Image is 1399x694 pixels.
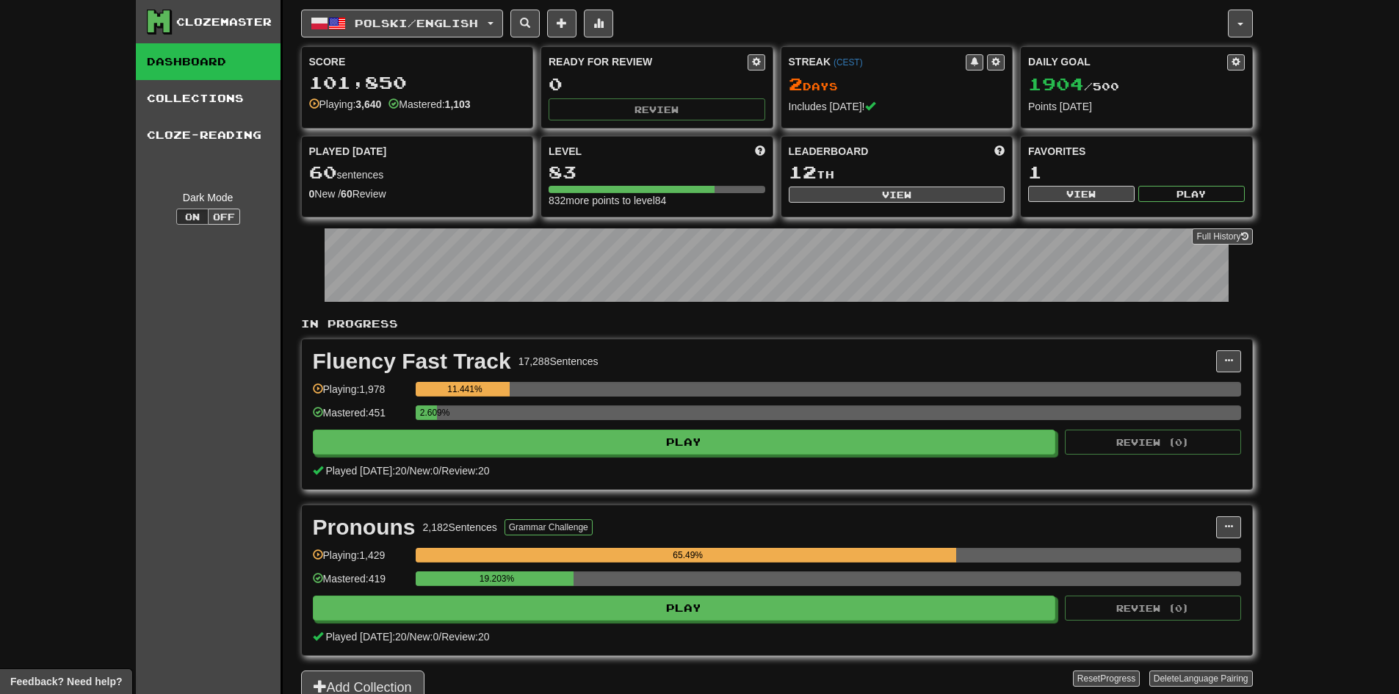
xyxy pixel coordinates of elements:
[136,80,281,117] a: Collections
[313,382,408,406] div: Playing: 1,978
[1028,73,1084,94] span: 1904
[313,571,408,596] div: Mastered: 419
[355,17,478,29] span: Polski / English
[313,430,1056,455] button: Play
[309,97,382,112] div: Playing:
[1138,186,1245,202] button: Play
[1065,596,1241,621] button: Review (0)
[341,188,353,200] strong: 60
[407,465,410,477] span: /
[789,75,1005,94] div: Day s
[355,98,381,110] strong: 3,640
[1028,186,1135,202] button: View
[309,54,526,69] div: Score
[309,73,526,92] div: 101,850
[420,571,574,586] div: 19.203%
[549,144,582,159] span: Level
[789,163,1005,182] div: th
[1028,54,1227,71] div: Daily Goal
[10,674,122,689] span: Open feedback widget
[441,465,489,477] span: Review: 20
[313,350,511,372] div: Fluency Fast Track
[789,54,966,69] div: Streak
[1149,670,1253,687] button: DeleteLanguage Pairing
[208,209,240,225] button: Off
[313,516,416,538] div: Pronouns
[438,631,441,643] span: /
[301,10,503,37] button: Polski/English
[420,382,510,397] div: 11.441%
[547,10,576,37] button: Add sentence to collection
[1065,430,1241,455] button: Review (0)
[549,98,765,120] button: Review
[313,405,408,430] div: Mastered: 451
[789,162,817,182] span: 12
[1100,673,1135,684] span: Progress
[789,73,803,94] span: 2
[1179,673,1248,684] span: Language Pairing
[147,190,270,205] div: Dark Mode
[789,144,869,159] span: Leaderboard
[549,54,748,69] div: Ready for Review
[325,631,406,643] span: Played [DATE]: 20
[420,405,437,420] div: 2.609%
[445,98,471,110] strong: 1,103
[407,631,410,643] span: /
[438,465,441,477] span: /
[388,97,470,112] div: Mastered:
[410,465,439,477] span: New: 0
[549,75,765,93] div: 0
[309,187,526,201] div: New / Review
[789,187,1005,203] button: View
[441,631,489,643] span: Review: 20
[1192,228,1252,245] a: Full History
[994,144,1005,159] span: This week in points, UTC
[789,99,1005,114] div: Includes [DATE]!
[136,43,281,80] a: Dashboard
[1028,80,1119,93] span: / 500
[309,188,315,200] strong: 0
[420,548,956,563] div: 65.49%
[313,596,1056,621] button: Play
[1073,670,1140,687] button: ResetProgress
[1028,144,1245,159] div: Favorites
[410,631,439,643] span: New: 0
[1028,163,1245,181] div: 1
[549,193,765,208] div: 832 more points to level 84
[309,163,526,182] div: sentences
[423,520,497,535] div: 2,182 Sentences
[136,117,281,153] a: Cloze-Reading
[549,163,765,181] div: 83
[834,57,863,68] a: (CEST)
[176,209,209,225] button: On
[518,354,599,369] div: 17,288 Sentences
[309,162,337,182] span: 60
[309,144,387,159] span: Played [DATE]
[755,144,765,159] span: Score more points to level up
[510,10,540,37] button: Search sentences
[325,465,406,477] span: Played [DATE]: 20
[176,15,272,29] div: Clozemaster
[1028,99,1245,114] div: Points [DATE]
[584,10,613,37] button: More stats
[505,519,593,535] button: Grammar Challenge
[301,317,1253,331] p: In Progress
[313,548,408,572] div: Playing: 1,429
